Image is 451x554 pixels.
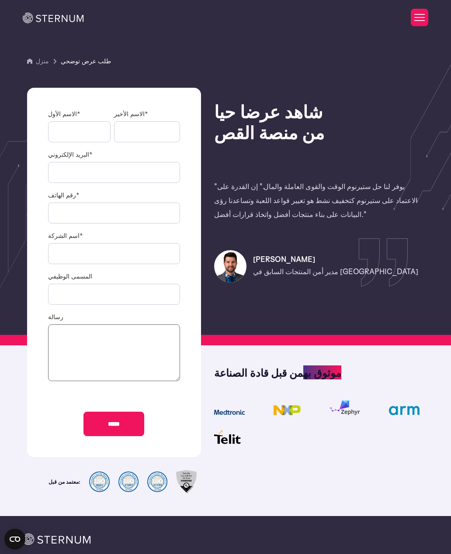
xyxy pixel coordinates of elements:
img: شعار زيفير [330,400,360,415]
span: الاسم الأول [48,110,77,118]
button: تبديل القائمة [411,9,428,26]
button: افتح أداة CMP [4,529,25,550]
span: اسم الشركة [48,231,80,240]
span: رقم الهاتف [48,191,76,199]
span: الاسم الأخير [114,110,145,118]
h2: معتمد من قبل: [31,479,81,484]
span: طلب عرض توضحي [61,56,111,66]
img: إن إكس بي [274,401,301,415]
a: منزل [36,57,49,65]
h1: شاهد عرضا حيا من منصة القص [214,101,420,143]
span: المسمى الوظيفي [48,272,92,280]
img: شعار ARM [389,406,420,415]
h4: من قبل قادة الصناعة [214,367,420,378]
h3: [PERSON_NAME] [253,254,420,265]
img: أيقونة [23,533,90,545]
span: موثوق به [303,365,341,379]
span: البريد الإلكتروني [48,150,89,158]
img: تيليت [214,430,241,444]
img: ميدترونيك [214,406,245,415]
p: مدير أمن المنتجات السابق في [GEOGRAPHIC_DATA] [253,265,420,279]
span: رسالة [48,313,63,321]
p: "يوفر لنا حل ستيرنوم الوقت والقوى العاملة والمال." إن القدرة على الاعتماد على ستيرنوم كتخفيف نشط ... [214,179,420,221]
